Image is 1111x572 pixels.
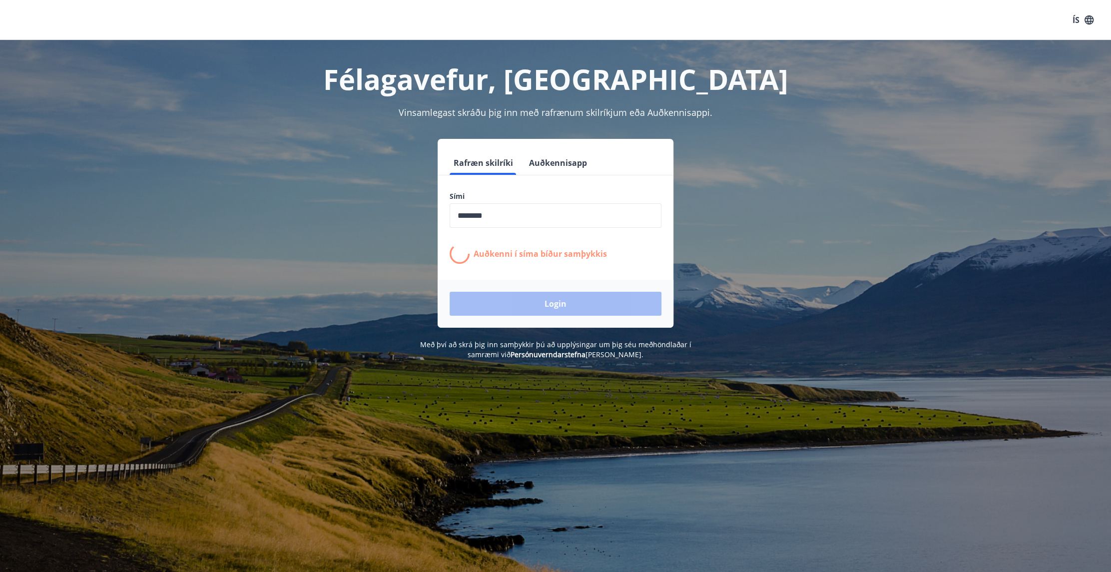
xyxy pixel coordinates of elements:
[511,350,585,359] a: Persónuverndarstefna
[450,151,517,175] button: Rafræn skilríki
[420,340,691,359] span: Með því að skrá þig inn samþykkir þú að upplýsingar um þig séu meðhöndlaðar í samræmi við [PERSON...
[450,191,661,201] label: Sími
[208,60,903,98] h1: Félagavefur, [GEOGRAPHIC_DATA]
[474,248,607,259] p: Auðkenni í síma bíður samþykkis
[399,106,712,118] span: Vinsamlegast skráðu þig inn með rafrænum skilríkjum eða Auðkennisappi.
[1067,11,1099,29] button: ÍS
[525,151,591,175] button: Auðkennisapp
